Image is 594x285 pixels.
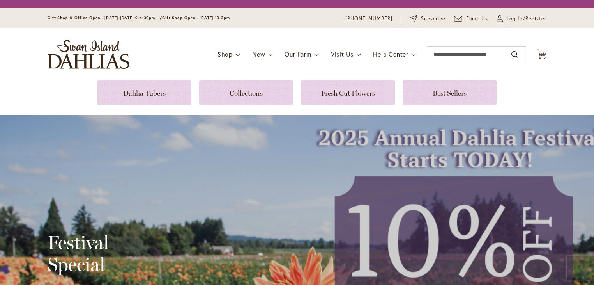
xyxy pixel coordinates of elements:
a: Email Us [454,15,488,23]
span: Log In/Register [507,15,546,23]
span: Gift Shop Open - [DATE] 10-3pm [162,15,230,20]
span: Subscribe [421,15,445,23]
span: Email Us [466,15,488,23]
a: Subscribe [410,15,445,23]
button: Search [511,48,518,61]
span: Visit Us [331,50,354,58]
h2: Festival Special [48,232,250,275]
a: [PHONE_NUMBER] [345,15,392,23]
span: Our Farm [285,50,311,58]
a: store logo [48,40,129,69]
span: Gift Shop & Office Open - [DATE]-[DATE] 9-4:30pm / [48,15,162,20]
span: Shop [217,50,233,58]
a: Log In/Register [497,15,546,23]
span: Help Center [373,50,408,58]
span: New [252,50,265,58]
